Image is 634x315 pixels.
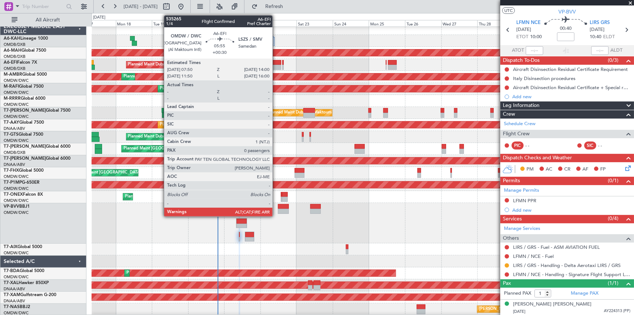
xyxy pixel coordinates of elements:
span: M-AMBR [4,72,22,77]
span: T7-GTS [4,132,19,137]
span: M-RAFI [4,84,19,89]
span: 10:00 [530,33,542,41]
span: T7-AIX [4,245,17,249]
div: Aircraft Disinsection Residual Certificate Requirement [513,66,628,72]
a: LIRS / GRS - Handling - Delta Aerotaxi LIRS / GRS [513,262,621,268]
span: CR [564,166,570,173]
a: OMDW/DWC [4,114,29,119]
span: VP-BVV [558,8,576,16]
a: Manage Services [504,225,540,232]
a: T7-AAYGlobal 7500 [4,120,44,125]
a: OMDB/DXB [4,66,25,71]
span: (0/3) [608,56,618,64]
a: OMDW/DWC [4,210,29,215]
span: Flight Crew [503,130,530,138]
span: LIRS GRS [590,19,610,27]
a: OMDW/DWC [4,90,29,95]
a: LIRS / GRS - Fuel - ASM AVIATION FUEL [513,244,600,250]
span: T7-FHX [4,168,19,173]
div: Sat 23 [296,20,333,27]
span: T7-[PERSON_NAME] [4,108,46,113]
div: Wed 27 [441,20,478,27]
span: ATOT [512,47,524,54]
span: T7-[PERSON_NAME] [4,156,46,161]
div: PIC [512,141,524,149]
input: --:-- [526,46,543,55]
a: A6-EFIFalcon 7X [4,60,37,65]
span: (1/1) [608,279,618,287]
div: Aircraft Disinsection Residual Certificate + Special request [513,84,630,91]
a: T7-XALHawker 850XP [4,281,49,285]
span: Services [503,215,522,223]
div: Planned Maint Dubai (Al Maktoum Intl) [124,71,195,82]
div: [PERSON_NAME] ([PERSON_NAME] Intl) [479,304,556,315]
span: T7-NAS [4,305,20,309]
div: Sun 17 [80,20,116,27]
label: Planned PAX [504,290,531,297]
span: PM [526,166,534,173]
a: T7-NASBBJ2 [4,305,30,309]
span: T7-XAM [4,293,20,297]
a: M-RAFIGlobal 7500 [4,84,44,89]
span: (0/1) [608,177,618,184]
a: M-RRRRGlobal 6000 [4,96,45,101]
div: Planned Maint Dubai (Al Maktoum Intl) [126,268,198,279]
span: Pax [503,279,511,288]
div: - - [525,142,542,149]
span: LFMN NCE [516,19,541,27]
a: OMDW/DWC [4,198,29,203]
div: - - [598,142,614,149]
div: Wed 20 [188,20,225,27]
span: ETOT [516,33,528,41]
a: Manage Permits [504,187,539,194]
span: [DATE] [516,26,531,33]
a: OMDW/DWC [4,250,29,256]
div: Thu 28 [477,20,514,27]
div: Thu 21 [224,20,261,27]
span: T7-[PERSON_NAME] [4,144,46,149]
div: Tue 26 [405,20,441,27]
span: All Aircraft [19,17,77,23]
a: OMDW/DWC [4,186,29,191]
a: OMDW/DWC [4,274,29,280]
span: T7-XAL [4,281,19,285]
a: OMDW/DWC [4,102,29,107]
span: 10:40 [590,33,601,41]
a: T7-GTSGlobal 7500 [4,132,43,137]
div: LFMN PPR [513,198,536,204]
span: Others [503,234,519,243]
a: OMDW/DWC [4,174,29,179]
div: SIC [584,141,596,149]
div: Planned Maint Dubai (Al Maktoum Intl) [268,107,340,118]
a: T7-P1MPG-650ER [4,180,40,185]
span: Dispatch Checks and Weather [503,154,572,162]
span: Permits [503,177,520,185]
div: Planned Maint [GEOGRAPHIC_DATA] ([GEOGRAPHIC_DATA] Intl) [124,143,245,154]
div: Fri 22 [261,20,297,27]
button: UTC [502,7,515,14]
div: Planned Maint Dubai (Al Maktoum Intl) [160,119,231,130]
a: DNAA/ABV [4,298,25,304]
div: Add new [512,207,630,213]
div: Italy Disinsection procedures [513,75,576,81]
a: OMDW/DWC [4,138,29,143]
a: A6-KAHLineage 1000 [4,36,48,41]
span: Dispatch To-Dos [503,56,540,65]
a: OMDB/DXB [4,54,25,59]
span: ALDT [610,47,622,54]
img: gray-close.svg [243,205,249,212]
a: T7-[PERSON_NAME]Global 6000 [4,144,70,149]
span: [DATE] [513,309,525,314]
button: All Aircraft [8,14,79,26]
a: Schedule Crew [504,120,536,128]
a: T7-[PERSON_NAME]Global 7500 [4,108,70,113]
span: T7-AAY [4,120,19,125]
a: T7-AIXGlobal 5000 [4,245,42,249]
div: Tue 19 [152,20,188,27]
div: [DATE] [93,15,105,21]
div: Planned Maint Dubai (Al Maktoum Intl) [128,131,200,142]
button: Refresh [248,1,292,12]
a: T7-BDAGlobal 5000 [4,269,44,273]
div: Add new [512,93,630,100]
span: T7-BDA [4,269,20,273]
